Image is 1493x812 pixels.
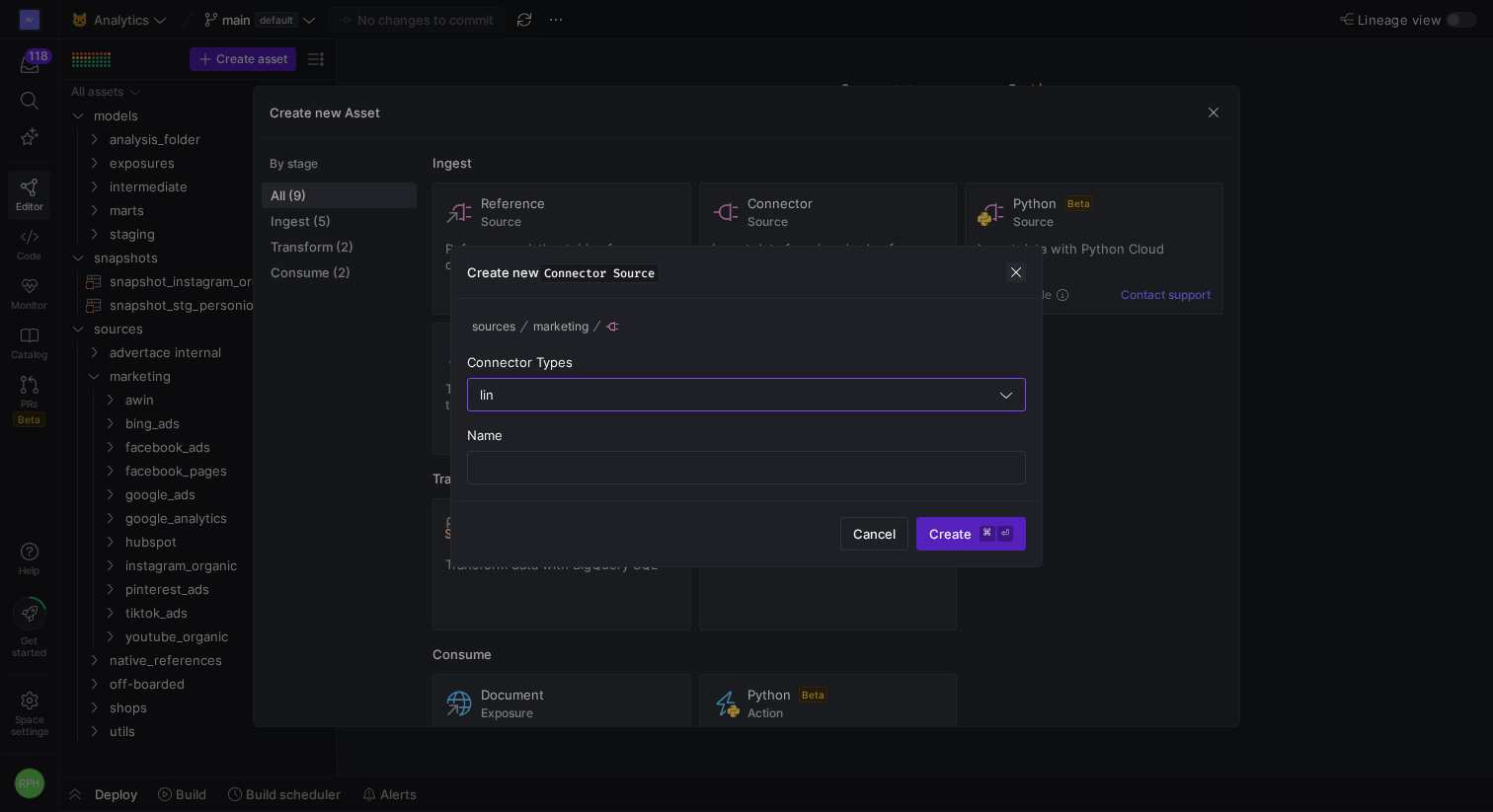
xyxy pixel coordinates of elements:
span: marketing [533,320,589,333]
span: Connector Source [539,263,660,283]
input: Select connector type [480,387,995,403]
h3: Create new [467,264,660,280]
div: Connector Types [467,354,1026,370]
button: marketing [528,315,593,338]
span: sources [472,320,515,333]
button: sources [467,315,520,338]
